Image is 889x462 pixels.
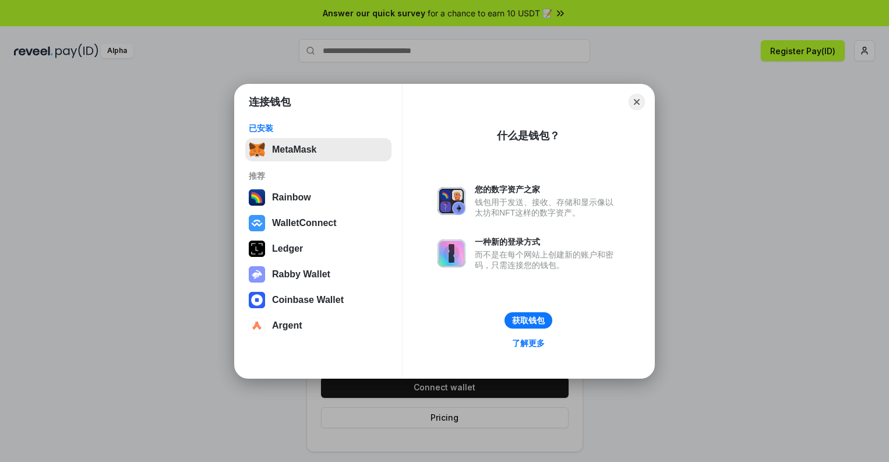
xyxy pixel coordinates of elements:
div: WalletConnect [272,218,337,228]
button: 获取钱包 [505,312,552,329]
button: Rabby Wallet [245,263,391,286]
div: 您的数字资产之家 [475,184,619,195]
div: 推荐 [249,171,388,181]
div: 获取钱包 [512,315,545,326]
a: 了解更多 [505,336,552,351]
div: Rainbow [272,192,311,203]
div: MetaMask [272,144,316,155]
img: svg+xml,%3Csvg%20fill%3D%22none%22%20height%3D%2233%22%20viewBox%3D%220%200%2035%2033%22%20width%... [249,142,265,158]
img: svg+xml,%3Csvg%20xmlns%3D%22http%3A%2F%2Fwww.w3.org%2F2000%2Fsvg%22%20fill%3D%22none%22%20viewBox... [249,266,265,283]
button: Argent [245,314,391,337]
div: 钱包用于发送、接收、存储和显示像以太坊和NFT这样的数字资产。 [475,197,619,218]
img: svg+xml,%3Csvg%20width%3D%2228%22%20height%3D%2228%22%20viewBox%3D%220%200%2028%2028%22%20fill%3D... [249,318,265,334]
h1: 连接钱包 [249,95,291,109]
button: Ledger [245,237,391,260]
div: 而不是在每个网站上创建新的账户和密码，只需连接您的钱包。 [475,249,619,270]
img: svg+xml,%3Csvg%20width%3D%2228%22%20height%3D%2228%22%20viewBox%3D%220%200%2028%2028%22%20fill%3D... [249,292,265,308]
div: Coinbase Wallet [272,295,344,305]
img: svg+xml,%3Csvg%20xmlns%3D%22http%3A%2F%2Fwww.w3.org%2F2000%2Fsvg%22%20fill%3D%22none%22%20viewBox... [438,239,465,267]
button: Rainbow [245,186,391,209]
div: 已安装 [249,123,388,133]
div: 了解更多 [512,338,545,348]
img: svg+xml,%3Csvg%20width%3D%2228%22%20height%3D%2228%22%20viewBox%3D%220%200%2028%2028%22%20fill%3D... [249,215,265,231]
img: svg+xml,%3Csvg%20xmlns%3D%22http%3A%2F%2Fwww.w3.org%2F2000%2Fsvg%22%20width%3D%2228%22%20height%3... [249,241,265,257]
img: svg+xml,%3Csvg%20width%3D%22120%22%20height%3D%22120%22%20viewBox%3D%220%200%20120%20120%22%20fil... [249,189,265,206]
button: Close [629,94,645,110]
button: Coinbase Wallet [245,288,391,312]
div: Rabby Wallet [272,269,330,280]
img: svg+xml,%3Csvg%20xmlns%3D%22http%3A%2F%2Fwww.w3.org%2F2000%2Fsvg%22%20fill%3D%22none%22%20viewBox... [438,187,465,215]
button: WalletConnect [245,211,391,235]
div: Ledger [272,244,303,254]
div: 一种新的登录方式 [475,237,619,247]
button: MetaMask [245,138,391,161]
div: Argent [272,320,302,331]
div: 什么是钱包？ [497,129,560,143]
